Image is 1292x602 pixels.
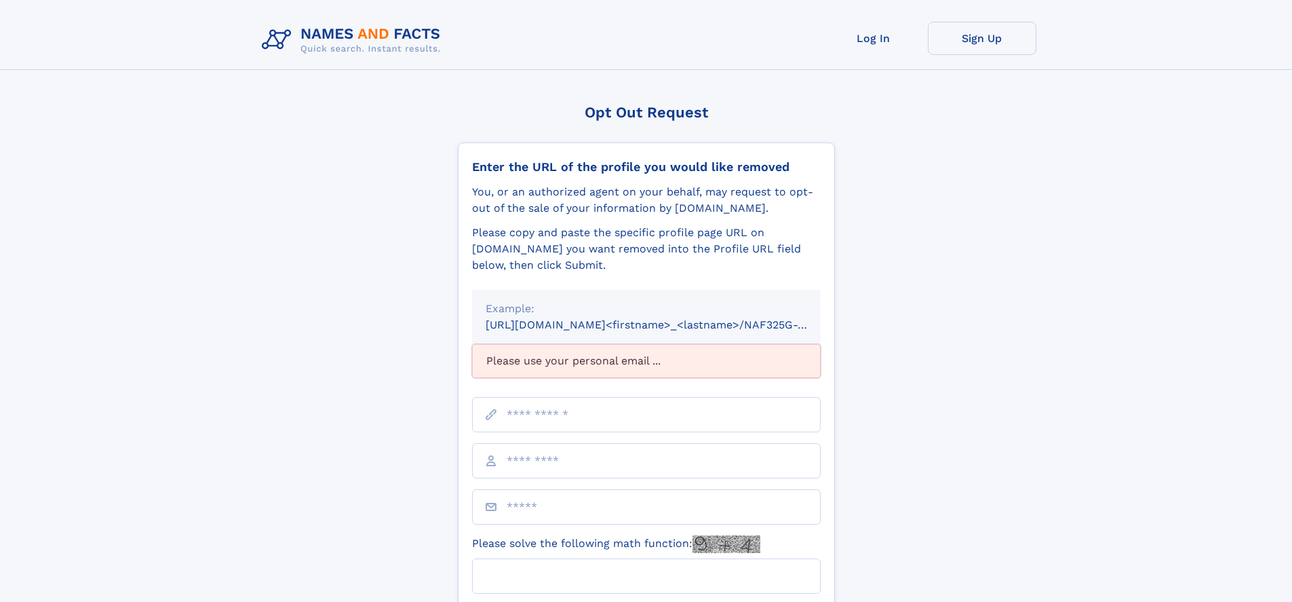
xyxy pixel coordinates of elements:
div: Please use your personal email ... [472,344,821,378]
div: Opt Out Request [458,104,835,121]
a: Sign Up [928,22,1036,55]
img: Logo Names and Facts [256,22,452,58]
div: Enter the URL of the profile you would like removed [472,159,821,174]
label: Please solve the following math function: [472,535,760,553]
div: Please copy and paste the specific profile page URL on [DOMAIN_NAME] you want removed into the Pr... [472,225,821,274]
div: Example: [486,301,807,317]
div: You, or an authorized agent on your behalf, may request to opt-out of the sale of your informatio... [472,184,821,217]
small: [URL][DOMAIN_NAME]<firstname>_<lastname>/NAF325G-xxxxxxxx [486,318,846,331]
a: Log In [819,22,928,55]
